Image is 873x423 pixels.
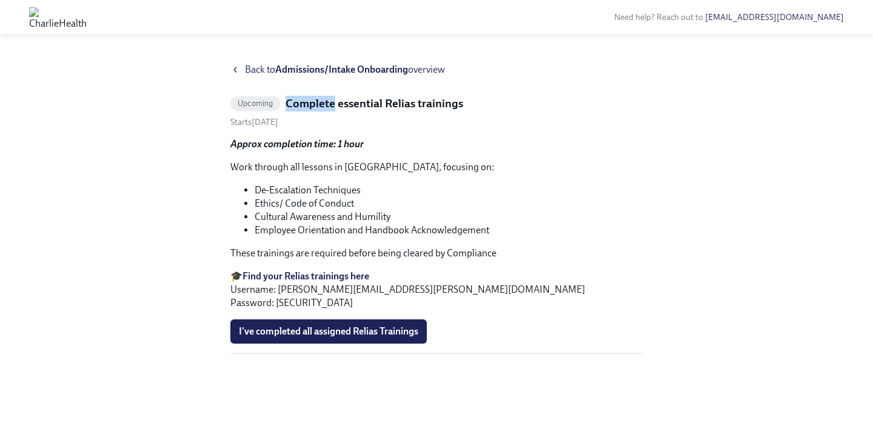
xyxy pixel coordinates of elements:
strong: Approx completion time: 1 hour [230,138,364,150]
span: I've completed all assigned Relias Trainings [239,325,418,338]
p: Work through all lessons in [GEOGRAPHIC_DATA], focusing on: [230,161,643,174]
li: Ethics/ Code of Conduct [255,197,643,210]
li: De-Escalation Techniques [255,184,643,197]
p: These trainings are required before being cleared by Compliance [230,247,643,260]
a: Back toAdmissions/Intake Onboardingoverview [230,63,643,76]
span: Upcoming [230,99,281,108]
img: CharlieHealth [29,7,87,27]
li: Cultural Awareness and Humility [255,210,643,224]
p: 🎓 Username: [PERSON_NAME][EMAIL_ADDRESS][PERSON_NAME][DOMAIN_NAME] Password: [SECURITY_DATA] [230,270,643,310]
button: I've completed all assigned Relias Trainings [230,319,427,344]
strong: Admissions/Intake Onboarding [275,64,408,75]
span: Need help? Reach out to [614,12,844,22]
span: Monday, October 6th 2025, 10:00 am [230,117,278,127]
a: Find your Relias trainings here [242,270,369,282]
li: Employee Orientation and Handbook Acknowledgement [255,224,643,237]
a: [EMAIL_ADDRESS][DOMAIN_NAME] [705,12,844,22]
span: Back to overview [245,63,445,76]
h5: Complete essential Relias trainings [286,96,463,112]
